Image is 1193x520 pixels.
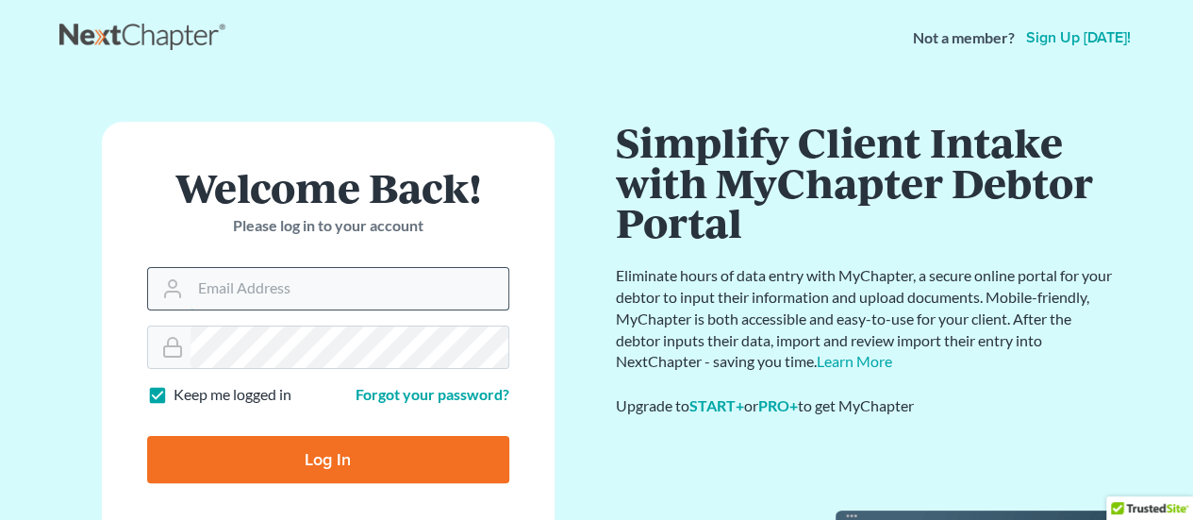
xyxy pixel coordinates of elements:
[174,384,291,406] label: Keep me logged in
[147,167,509,208] h1: Welcome Back!
[147,436,509,483] input: Log In
[191,268,508,310] input: Email Address
[913,27,1015,49] strong: Not a member?
[616,265,1116,373] p: Eliminate hours of data entry with MyChapter, a secure online portal for your debtor to input the...
[356,385,509,403] a: Forgot your password?
[616,122,1116,243] h1: Simplify Client Intake with MyChapter Debtor Portal
[817,352,892,370] a: Learn More
[147,215,509,237] p: Please log in to your account
[1022,30,1135,45] a: Sign up [DATE]!
[758,396,798,414] a: PRO+
[616,395,1116,417] div: Upgrade to or to get MyChapter
[689,396,744,414] a: START+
